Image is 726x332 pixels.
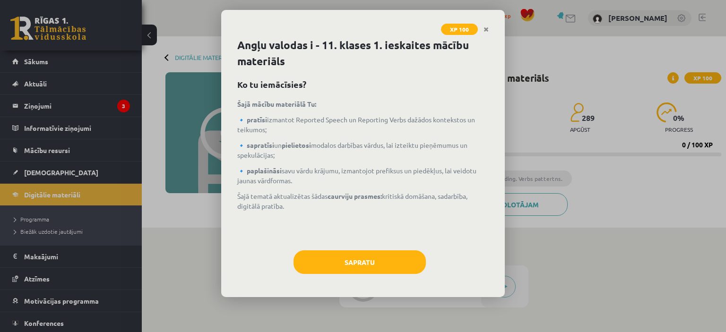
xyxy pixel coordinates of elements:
[478,20,494,39] a: Close
[294,250,426,274] button: Sapratu
[237,115,267,124] strong: 🔹 pratīsi
[237,78,489,91] h2: Ko tu iemācīsies?
[237,115,489,135] p: izmantot Reported Speech un Reporting Verbs dažādos kontekstos un teikumos;
[237,166,489,186] p: savu vārdu krājumu, izmantojot prefiksus un piedēkļus, lai veidotu jaunas vārdformas.
[237,191,489,211] p: Šajā tematā aktualizētas šādas kritiskā domāšana, sadarbība, digitālā pratība.
[328,192,382,200] strong: caurviju prasmes:
[237,166,282,175] strong: 🔹 paplašināsi
[237,37,489,69] h1: Angļu valodas i - 11. klases 1. ieskaites mācību materiāls
[237,141,274,149] strong: 🔹 sapratīsi
[237,140,489,160] p: un modalos darbības vārdus, lai izteiktu pieņēmumus un spekulācijas;
[282,141,311,149] strong: pielietosi
[237,100,316,108] strong: Šajā mācību materiālā Tu:
[441,24,478,35] span: XP 100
